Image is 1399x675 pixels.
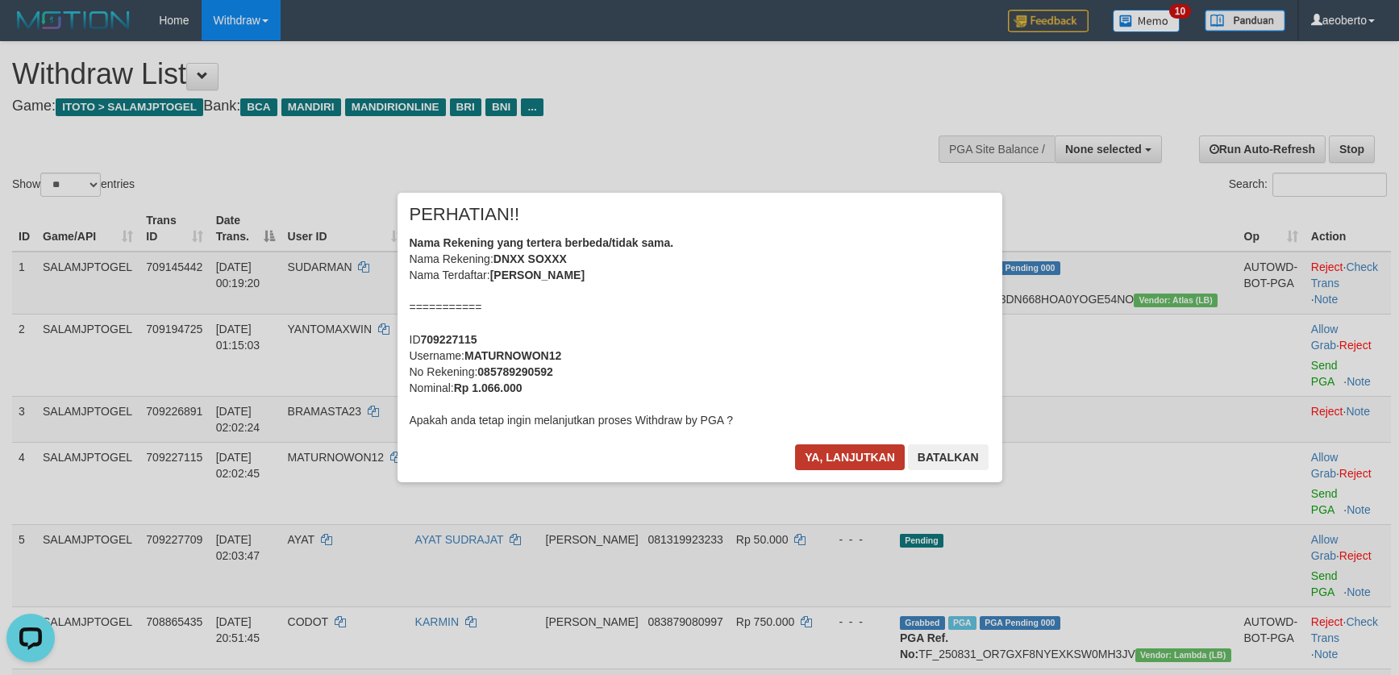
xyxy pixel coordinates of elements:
[477,365,552,378] b: 085789290592
[410,236,674,249] b: Nama Rekening yang tertera berbeda/tidak sama.
[908,444,989,470] button: Batalkan
[490,269,585,281] b: [PERSON_NAME]
[421,333,477,346] b: 709227115
[454,381,523,394] b: Rp 1.066.000
[410,235,990,428] div: Nama Rekening: Nama Terdaftar: =========== ID Username: No Rekening: Nominal: Apakah anda tetap i...
[410,206,520,223] span: PERHATIAN!!
[795,444,905,470] button: Ya, lanjutkan
[464,349,561,362] b: MATURNOWON12
[493,252,567,265] b: DNXX SOXXX
[6,6,55,55] button: Open LiveChat chat widget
